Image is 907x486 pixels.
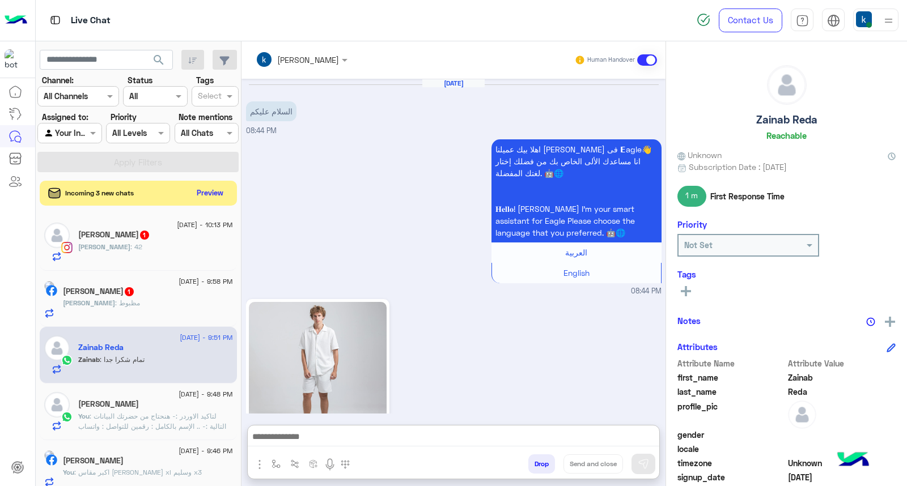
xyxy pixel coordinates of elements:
[78,399,139,409] h5: ابو علي
[152,53,166,67] span: search
[192,185,228,201] button: Preview
[44,392,70,417] img: defaultAdmin.png
[179,389,232,399] span: [DATE] - 9:48 PM
[791,8,813,32] a: tab
[866,317,875,326] img: notes
[246,101,296,121] p: 18/8/2025, 8:44 PM
[788,372,896,383] span: Zainab
[788,386,896,398] span: Reda
[766,130,807,140] h6: Reachable
[677,400,786,427] span: profile_pic
[827,14,840,27] img: tab
[145,50,173,74] button: search
[689,161,787,173] span: Subscription Date : [DATE]
[563,268,590,278] span: English
[78,242,130,251] span: [PERSON_NAME]
[768,66,806,104] img: defaultAdmin.png
[638,458,649,470] img: send message
[115,299,140,307] span: مظبوط
[246,126,277,135] span: 08:44 PM
[856,11,872,27] img: userImage
[677,386,786,398] span: last_name
[788,471,896,483] span: 2025-08-18T17:44:57.372Z
[788,457,896,469] span: Unknown
[788,400,816,429] img: defaultAdmin.png
[196,89,222,104] div: Select
[63,299,115,307] span: [PERSON_NAME]
[422,79,485,87] h6: [DATE]
[796,14,809,27] img: tab
[111,111,137,123] label: Priority
[253,458,266,471] img: send attachment
[587,56,635,65] small: Human Handover
[249,302,387,440] img: 747500714701613.jpg
[48,13,62,27] img: tab
[528,454,555,474] button: Drop
[756,113,817,126] h5: Zainab Reda
[491,139,662,242] p: 18/8/2025, 8:44 PM
[309,459,318,468] img: create order
[677,429,786,441] span: gender
[78,412,90,420] span: You
[677,443,786,455] span: locale
[788,429,896,441] span: null
[44,281,54,291] img: picture
[71,13,111,28] p: Live Chat
[677,372,786,383] span: first_name
[179,276,232,287] span: [DATE] - 9:58 PM
[565,248,587,257] span: العربية
[719,8,782,32] a: Contact Us
[631,286,662,297] span: 08:44 PM
[100,355,145,364] span: تمام شكرا جدا
[44,450,54,461] img: picture
[267,454,286,473] button: select flow
[341,460,350,469] img: make a call
[42,74,74,86] label: Channel:
[140,231,149,240] span: 1
[44,223,70,248] img: defaultAdmin.png
[177,220,232,230] span: [DATE] - 10:13 PM
[196,74,214,86] label: Tags
[677,149,722,161] span: Unknown
[65,188,134,198] span: Incoming 3 new chats
[677,471,786,483] span: signup_date
[46,454,57,466] img: Facebook
[710,190,785,202] span: First Response Time
[61,242,73,253] img: Instagram
[179,111,232,123] label: Note mentions
[5,8,27,32] img: Logo
[677,186,706,206] span: 1 m
[323,458,337,471] img: send voice note
[5,49,25,70] img: 713415422032625
[563,454,623,474] button: Send and close
[881,14,896,28] img: profile
[885,317,895,327] img: add
[130,242,142,251] span: 42
[677,219,707,229] h6: Priority
[304,454,323,473] button: create order
[677,316,701,326] h6: Notes
[677,269,896,279] h6: Tags
[290,459,299,468] img: Trigger scenario
[125,287,134,296] span: 1
[61,355,73,366] img: WhatsApp
[78,412,232,451] span: لتاكيد الاوردر :- هنحتاج من حضرتك البيانات التالية :- .. الإسم بالكامل : رقمين للتواصل : واتساب ي...
[37,152,239,172] button: Apply Filters
[42,111,88,123] label: Assigned to:
[44,335,70,361] img: defaultAdmin.png
[788,443,896,455] span: null
[78,230,150,240] h5: Mohamed Ahmad
[272,459,281,468] img: select flow
[78,343,124,352] h5: Zainab Reda
[677,457,786,469] span: timezone
[74,468,202,476] span: اكبر مقاس اوفر سايز xl وسليم x3
[833,441,873,480] img: hulul-logo.png
[180,332,232,343] span: [DATE] - 9:51 PM
[677,357,786,369] span: Attribute Name
[46,285,57,296] img: Facebook
[78,355,100,364] span: Zainab
[63,287,135,296] h5: Mohamed Momen
[63,456,124,466] h5: محمد فؤاد ابومحمد
[179,446,232,456] span: [DATE] - 9:46 PM
[788,357,896,369] span: Attribute Value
